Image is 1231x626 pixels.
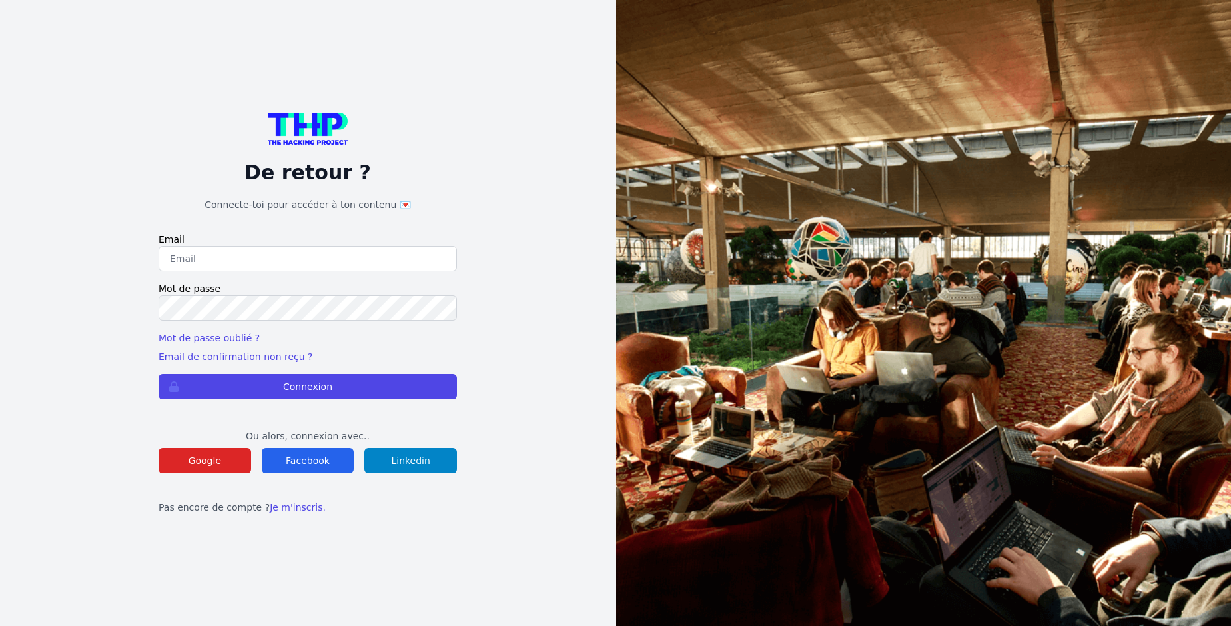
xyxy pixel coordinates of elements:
[159,429,457,443] p: Ou alors, connexion avec..
[159,448,251,473] button: Google
[159,501,457,514] p: Pas encore de compte ?
[159,246,457,271] input: Email
[268,113,348,145] img: logo
[159,351,312,362] a: Email de confirmation non reçu ?
[159,161,457,185] p: De retour ?
[159,282,457,295] label: Mot de passe
[262,448,354,473] button: Facebook
[364,448,457,473] button: Linkedin
[159,374,457,399] button: Connexion
[159,333,260,343] a: Mot de passe oublié ?
[159,233,457,246] label: Email
[270,502,326,513] a: Je m'inscris.
[159,198,457,211] h1: Connecte-toi pour accéder à ton contenu 💌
